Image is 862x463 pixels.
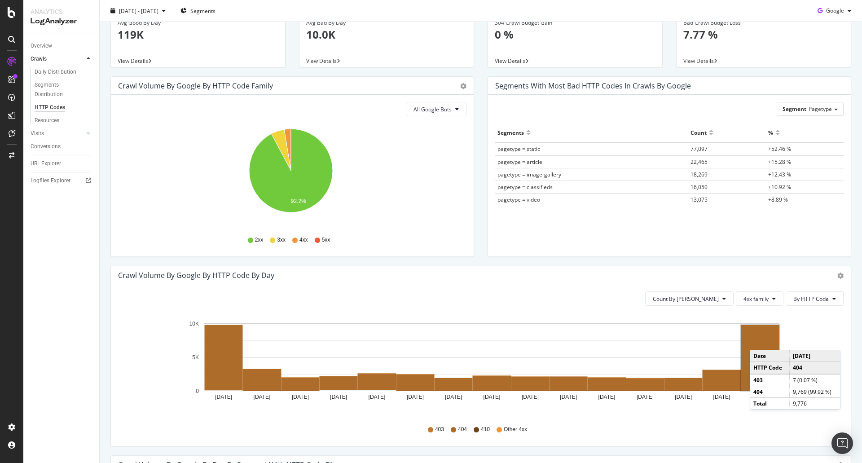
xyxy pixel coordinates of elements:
text: [DATE] [292,394,309,400]
span: By HTTP Code [793,295,829,303]
span: pagetype = video [497,196,540,203]
span: pagetype = article [497,158,542,166]
span: View Details [495,57,525,65]
button: Segments [177,4,219,18]
text: [DATE] [407,394,424,400]
div: Daily Distribution [35,67,76,77]
p: 7.77 % [683,27,844,42]
div: Segments [497,125,524,140]
span: View Details [683,57,714,65]
td: HTTP Code [750,362,790,374]
span: 16,050 [690,183,708,191]
div: Segments with most bad HTTP codes in Crawls by google [495,81,691,90]
a: Segments Distribution [35,80,93,99]
span: 4xx family [743,295,769,303]
div: Avg Bad By Day [306,19,467,27]
div: Crawl Volume by google by HTTP Code by Day [118,271,274,280]
div: Visits [31,129,44,138]
span: pagetype = static [497,145,540,153]
td: 9,769 (99.92 %) [790,386,840,397]
a: Resources [35,116,93,125]
div: % [768,125,773,140]
div: Segments Distribution [35,80,84,99]
div: Resources [35,116,59,125]
div: Bad Crawl Budget Loss [683,19,844,27]
div: Crawls [31,54,47,64]
a: Conversions [31,142,93,151]
text: [DATE] [484,394,501,400]
span: View Details [306,57,337,65]
text: 5K [192,354,199,361]
a: Daily Distribution [35,67,93,77]
div: Crawl Volume by google by HTTP Code Family [118,81,273,90]
span: +10.92 % [768,183,791,191]
span: 18,269 [690,171,708,178]
svg: A chart. [118,313,837,417]
span: 404 [458,426,467,433]
svg: A chart. [118,123,463,228]
a: Logfiles Explorer [31,176,93,185]
span: View Details [118,57,148,65]
td: 7 (0.07 %) [790,374,840,386]
span: +52.46 % [768,145,791,153]
td: 9,776 [790,397,840,409]
div: gear [460,83,466,89]
a: Visits [31,129,84,138]
text: [DATE] [522,394,539,400]
button: Count By [PERSON_NAME] [645,291,734,306]
span: +8.89 % [768,196,788,203]
div: LogAnalyzer [31,16,92,26]
button: All Google Bots [406,102,466,116]
td: [DATE] [790,350,840,362]
span: 4xx [299,236,308,244]
text: [DATE] [675,394,692,400]
span: Google [826,7,844,14]
div: Analytics [31,7,92,16]
span: Segments [190,7,215,14]
span: +15.28 % [768,158,791,166]
text: [DATE] [713,394,730,400]
div: Avg Good By Day [118,19,278,27]
td: Total [750,397,790,409]
span: Segment [783,105,806,113]
span: 403 [435,426,444,433]
div: Conversions [31,142,61,151]
span: 5xx [322,236,330,244]
span: All Google Bots [413,106,452,113]
button: 4xx family [736,291,783,306]
td: Date [750,350,790,362]
td: 404 [750,386,790,397]
span: Pagetype [809,105,832,113]
span: 77,097 [690,145,708,153]
button: By HTTP Code [786,291,844,306]
text: [DATE] [369,394,386,400]
text: [DATE] [637,394,654,400]
text: [DATE] [560,394,577,400]
span: pagetype = classifieds [497,183,553,191]
div: HTTP Codes [35,103,65,112]
div: 304 Crawl Budget Gain [495,19,655,27]
td: 403 [750,374,790,386]
span: 2xx [255,236,264,244]
span: 22,465 [690,158,708,166]
td: 404 [790,362,840,374]
span: +12.43 % [768,171,791,178]
a: URL Explorer [31,159,93,168]
div: URL Explorer [31,159,61,168]
text: [DATE] [215,394,232,400]
text: [DATE] [254,394,271,400]
div: Count [690,125,707,140]
span: 410 [481,426,490,433]
text: [DATE] [445,394,462,400]
text: [DATE] [598,394,616,400]
text: [DATE] [330,394,347,400]
span: 13,075 [690,196,708,203]
span: 3xx [277,236,286,244]
div: Overview [31,41,52,51]
text: 0 [196,388,199,394]
div: gear [837,273,844,279]
button: Google [814,4,855,18]
span: Count By Day [653,295,719,303]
